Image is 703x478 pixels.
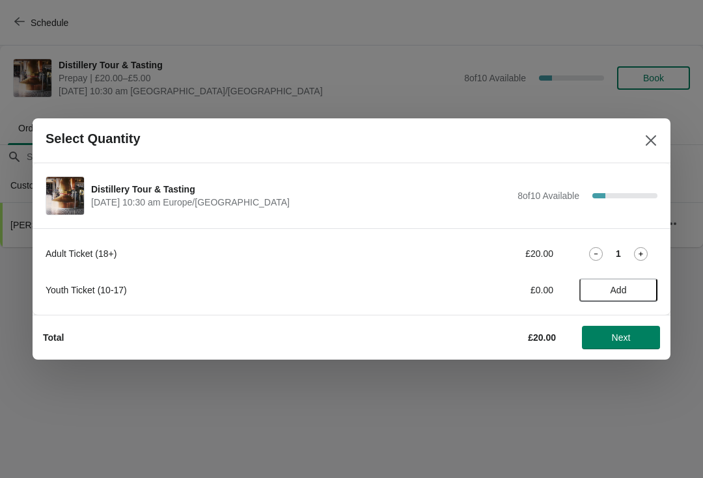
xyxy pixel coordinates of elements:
strong: Total [43,332,64,343]
span: [DATE] 10:30 am Europe/[GEOGRAPHIC_DATA] [91,196,511,209]
span: 8 of 10 Available [517,191,579,201]
strong: £20.00 [528,332,556,343]
div: Youth Ticket (10-17) [46,284,407,297]
div: £0.00 [433,284,553,297]
span: Distillery Tour & Tasting [91,183,511,196]
button: Add [579,278,657,302]
button: Next [582,326,660,349]
div: £20.00 [433,247,553,260]
div: Adult Ticket (18+) [46,247,407,260]
img: Distillery Tour & Tasting | | September 25 | 10:30 am Europe/London [46,177,84,215]
button: Close [639,129,663,152]
span: Add [611,285,627,295]
h2: Select Quantity [46,131,141,146]
strong: 1 [616,247,621,260]
span: Next [612,332,631,343]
